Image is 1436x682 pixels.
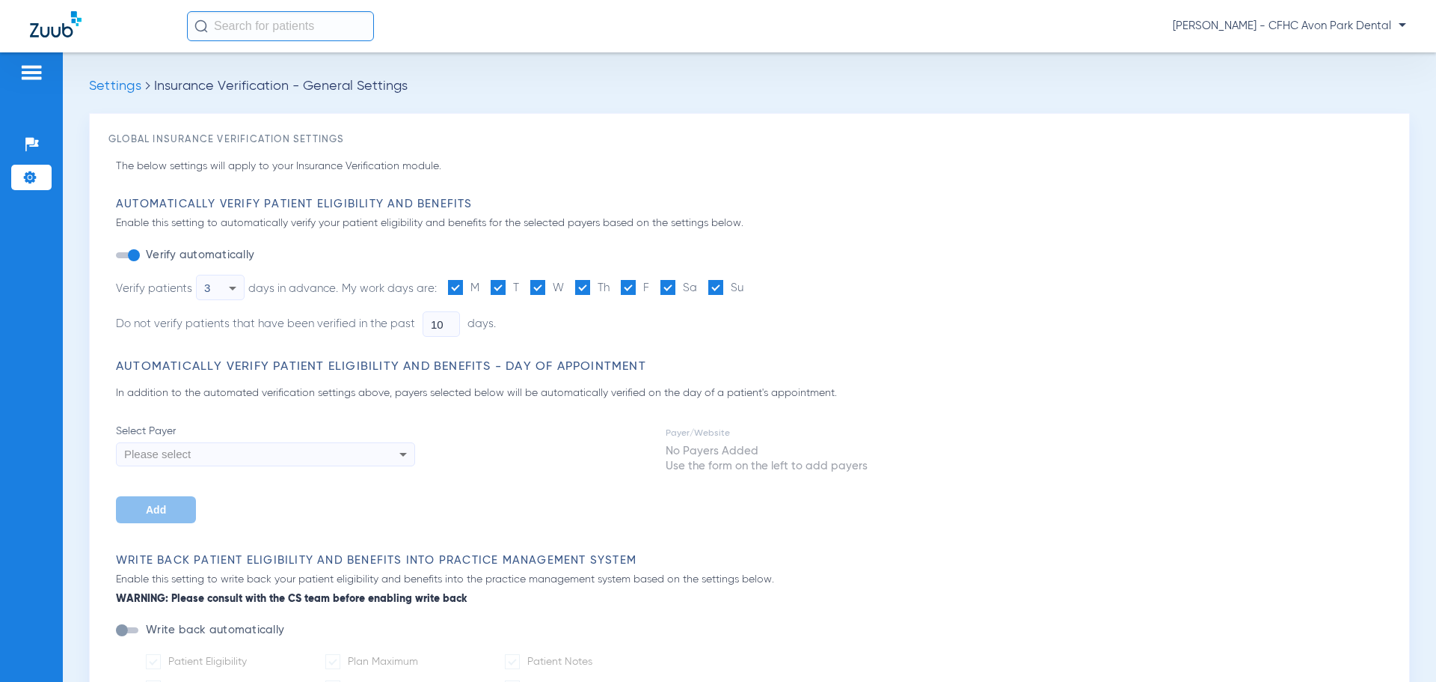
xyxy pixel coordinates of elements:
span: Please select [124,448,191,460]
span: Patient Notes [527,657,592,667]
p: The below settings will apply to your Insurance Verification module. [116,159,1390,174]
label: F [621,280,649,296]
td: Payer/Website [665,425,868,442]
span: My work days are: [342,283,437,294]
h3: Global Insurance Verification Settings [108,133,1390,147]
input: Search for patients [187,11,374,41]
span: Select Payer [116,424,415,439]
div: Verify patients days in advance. [116,275,338,300]
span: Plan Maximum [348,657,418,667]
label: W [530,280,564,296]
h3: Automatically Verify Patient Eligibility and Benefits [116,197,1390,212]
label: Sa [660,280,697,296]
span: Patient Eligibility [168,657,247,667]
h3: Automatically Verify Patient Eligibility and Benefits - Day of Appointment [116,359,1390,374]
label: T [491,280,519,296]
img: Zuub Logo [30,11,82,37]
span: Insurance Verification - General Settings [154,79,408,93]
span: Add [146,504,166,516]
b: WARNING: Please consult with the CS team before enabling write back [116,591,1390,607]
p: In addition to the automated verification settings above, payers selected below will be automatic... [116,386,1390,401]
img: hamburger-icon [19,64,43,82]
td: No Payers Added Use the form on the left to add payers [665,443,868,475]
label: Su [708,280,743,296]
span: Settings [89,79,141,93]
label: Verify automatically [143,248,254,263]
button: Add [116,496,196,523]
label: Th [575,280,610,296]
span: 3 [204,281,210,294]
li: Do not verify patients that have been verified in the past days. [116,311,740,337]
p: Enable this setting to write back your patient eligibility and benefits into the practice managem... [116,572,1390,607]
h3: Write Back Patient Eligibility and Benefits Into Practice Management System [116,553,1390,568]
label: M [448,280,479,296]
span: [PERSON_NAME] - CFHC Avon Park Dental [1173,19,1406,34]
img: Search Icon [194,19,208,33]
p: Enable this setting to automatically verify your patient eligibility and benefits for the selecte... [116,216,1390,231]
label: Write back automatically [143,623,284,638]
